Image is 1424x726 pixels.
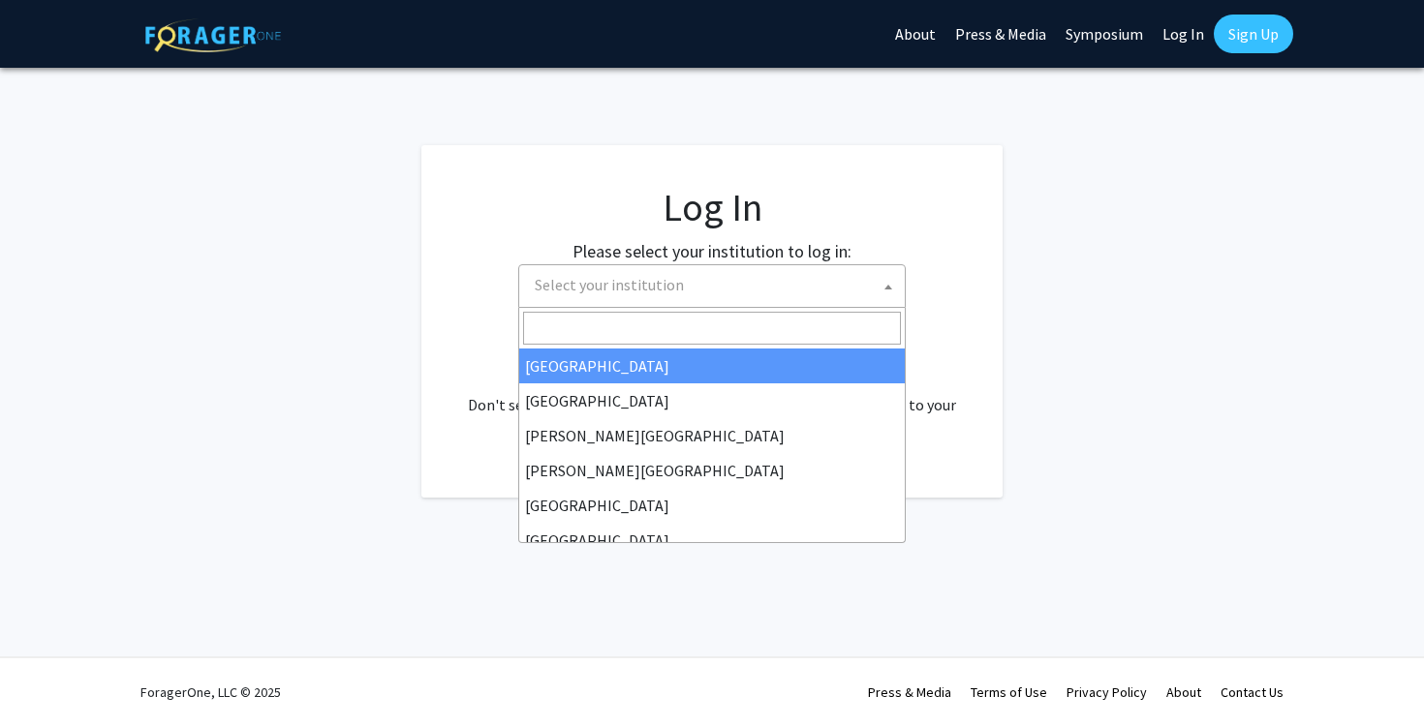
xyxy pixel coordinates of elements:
[145,18,281,52] img: ForagerOne Logo
[1067,683,1147,701] a: Privacy Policy
[518,264,906,308] span: Select your institution
[523,312,901,345] input: Search
[1221,683,1284,701] a: Contact Us
[519,383,905,418] li: [GEOGRAPHIC_DATA]
[519,453,905,488] li: [PERSON_NAME][GEOGRAPHIC_DATA]
[1166,683,1201,701] a: About
[868,683,951,701] a: Press & Media
[971,683,1047,701] a: Terms of Use
[460,347,964,439] div: No account? . Don't see your institution? about bringing ForagerOne to your institution.
[519,418,905,453] li: [PERSON_NAME][GEOGRAPHIC_DATA]
[519,523,905,558] li: [GEOGRAPHIC_DATA]
[460,184,964,230] h1: Log In
[1214,15,1293,53] a: Sign Up
[15,639,82,711] iframe: Chat
[535,275,684,294] span: Select your institution
[573,238,851,264] label: Please select your institution to log in:
[140,658,281,726] div: ForagerOne, LLC © 2025
[519,348,905,383] li: [GEOGRAPHIC_DATA]
[527,265,905,305] span: Select your institution
[519,488,905,523] li: [GEOGRAPHIC_DATA]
